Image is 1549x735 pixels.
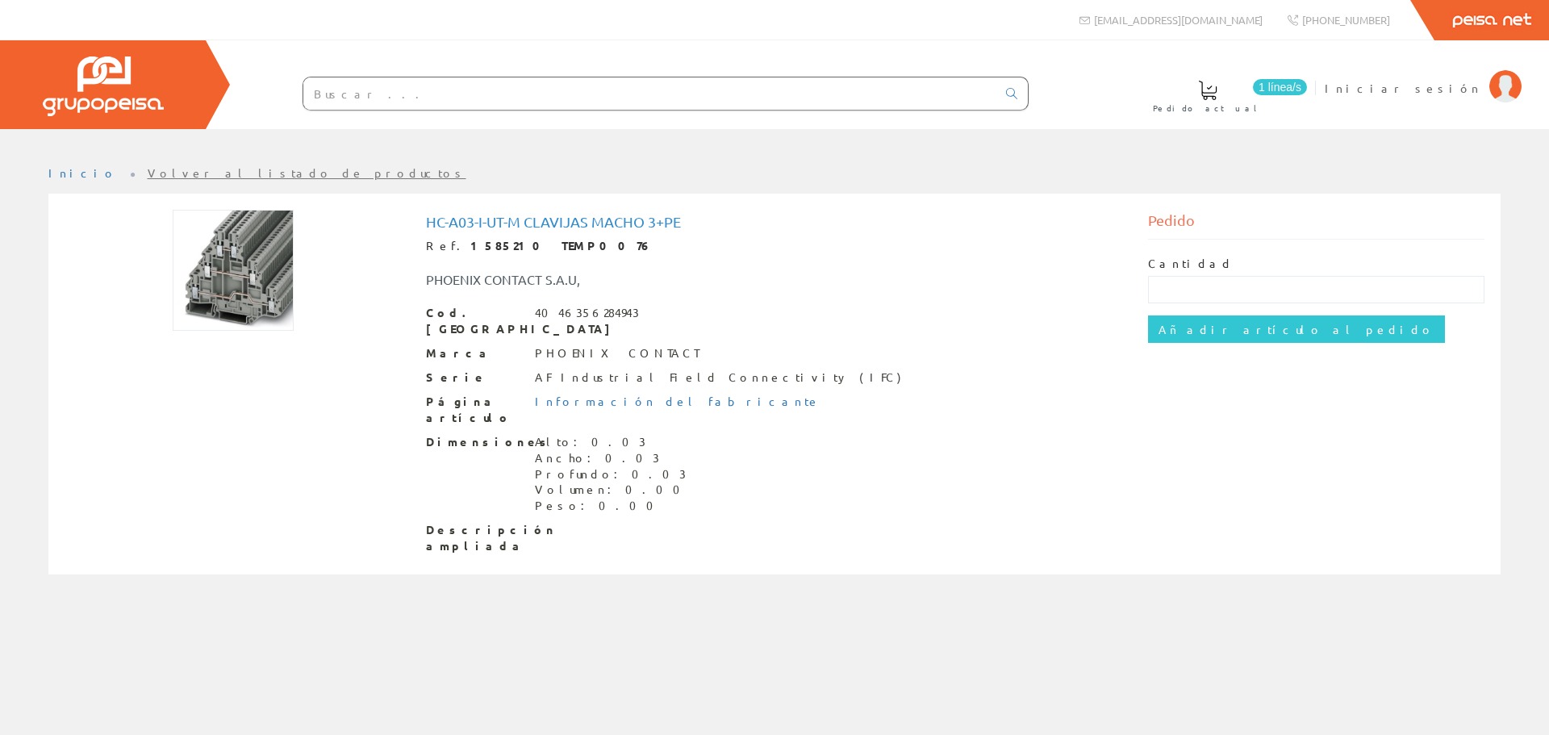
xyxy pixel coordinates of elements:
[535,482,690,498] div: Volumen: 0.00
[535,394,820,408] a: Información del fabricante
[303,77,996,110] input: Buscar ...
[48,165,117,180] a: Inicio
[1253,79,1307,95] span: 1 línea/s
[1148,315,1445,343] input: Añadir artículo al pedido
[43,56,164,116] img: Grupo Peisa
[535,370,901,386] div: AF Industrial Field Connectivity (IFC)
[1148,256,1234,272] label: Cantidad
[1094,13,1263,27] span: [EMAIL_ADDRESS][DOMAIN_NAME]
[426,305,523,337] span: Cod. [GEOGRAPHIC_DATA]
[426,345,523,361] span: Marca
[1302,13,1390,27] span: [PHONE_NUMBER]
[426,370,523,386] span: Serie
[148,165,466,180] a: Volver al listado de productos
[535,450,690,466] div: Ancho: 0.03
[1153,100,1263,116] span: Pedido actual
[1325,80,1481,96] span: Iniciar sesión
[426,214,1124,230] h1: HC-A03-I-UT-M Clavijas macho 3+pe
[535,305,639,321] div: 4046356284943
[414,270,835,289] div: PHOENIX CONTACT S.A.U,
[470,238,652,253] strong: 1585210 TEMP0076
[426,238,1124,254] div: Ref.
[535,498,690,514] div: Peso: 0.00
[426,394,523,426] span: Página artículo
[535,466,690,482] div: Profundo: 0.03
[426,522,523,554] span: Descripción ampliada
[535,434,690,450] div: Alto: 0.03
[173,210,294,331] img: Foto artículo HC-A03-I-UT-M Clavijas macho 3+pe (150x150)
[1148,210,1485,240] div: Pedido
[535,345,699,361] div: PHOENIX CONTACT
[1325,67,1522,82] a: Iniciar sesión
[426,434,523,450] span: Dimensiones
[1137,67,1311,123] a: 1 línea/s Pedido actual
